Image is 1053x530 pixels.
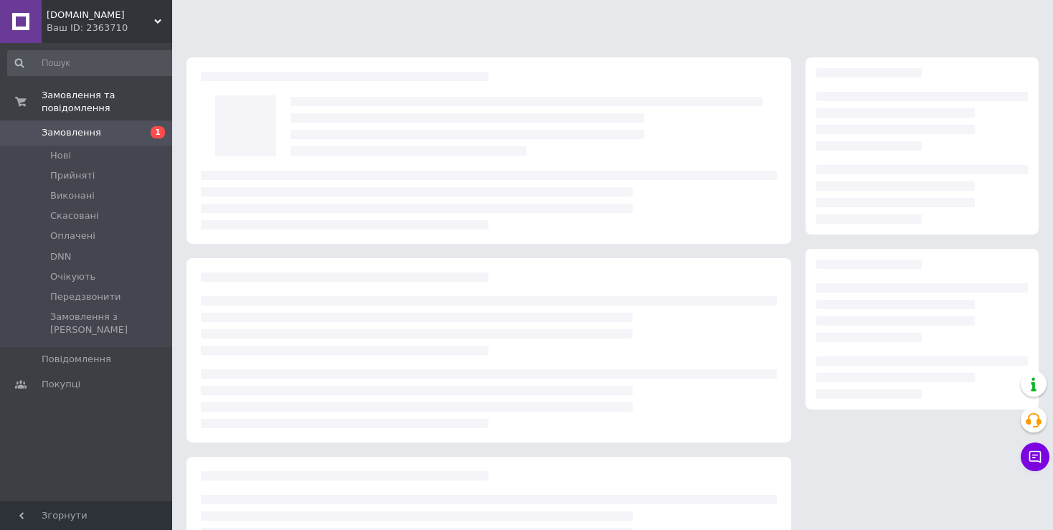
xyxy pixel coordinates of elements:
span: Vitomobile.com [47,9,154,22]
span: Нові [50,149,71,162]
span: Передзвонити [50,290,121,303]
span: Прийняті [50,169,95,182]
div: Ваш ID: 2363710 [47,22,172,34]
span: DNN [50,250,71,263]
span: Очікують [50,270,95,283]
button: Чат з покупцем [1021,443,1049,471]
span: Замовлення та повідомлення [42,89,172,115]
input: Пошук [7,50,177,76]
span: 1 [151,126,165,138]
span: Повідомлення [42,353,111,366]
span: Покупці [42,378,80,391]
span: Скасовані [50,209,99,222]
span: Замовлення з [PERSON_NAME] [50,311,176,336]
span: Оплачені [50,229,95,242]
span: Виконані [50,189,95,202]
span: Замовлення [42,126,101,139]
